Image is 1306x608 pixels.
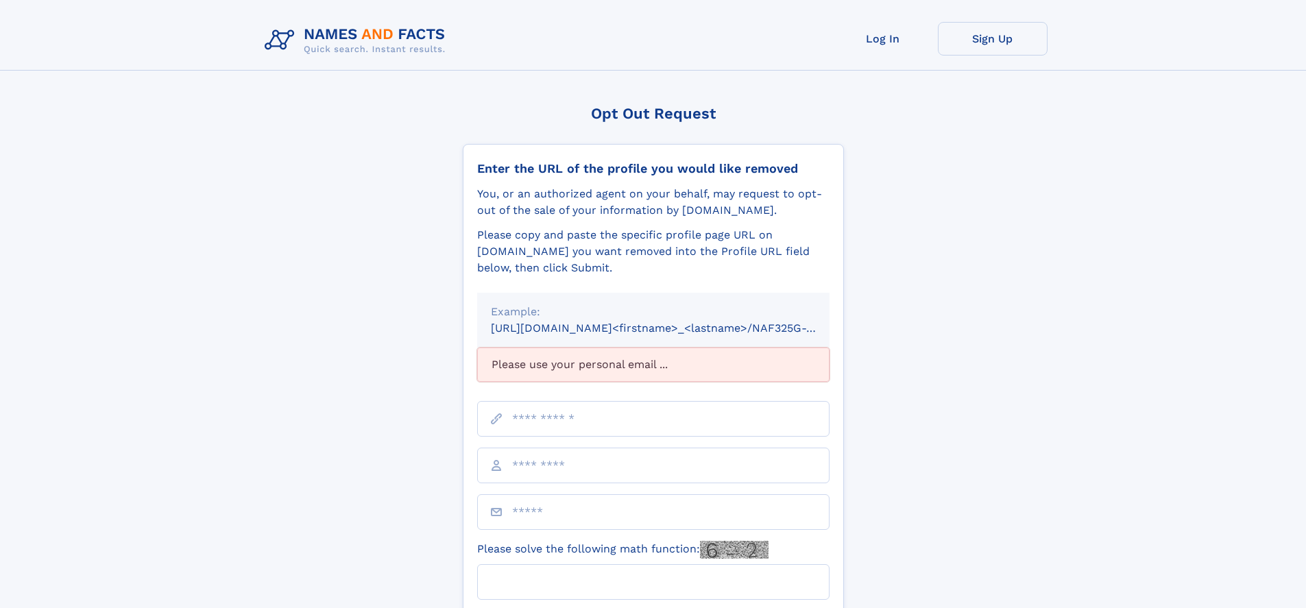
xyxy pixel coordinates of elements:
small: [URL][DOMAIN_NAME]<firstname>_<lastname>/NAF325G-xxxxxxxx [491,321,856,335]
a: Sign Up [938,22,1048,56]
div: You, or an authorized agent on your behalf, may request to opt-out of the sale of your informatio... [477,186,830,219]
div: Please copy and paste the specific profile page URL on [DOMAIN_NAME] you want removed into the Pr... [477,227,830,276]
div: Example: [491,304,816,320]
a: Log In [828,22,938,56]
img: Logo Names and Facts [259,22,457,59]
div: Opt Out Request [463,105,844,122]
div: Please use your personal email ... [477,348,830,382]
div: Enter the URL of the profile you would like removed [477,161,830,176]
label: Please solve the following math function: [477,541,769,559]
